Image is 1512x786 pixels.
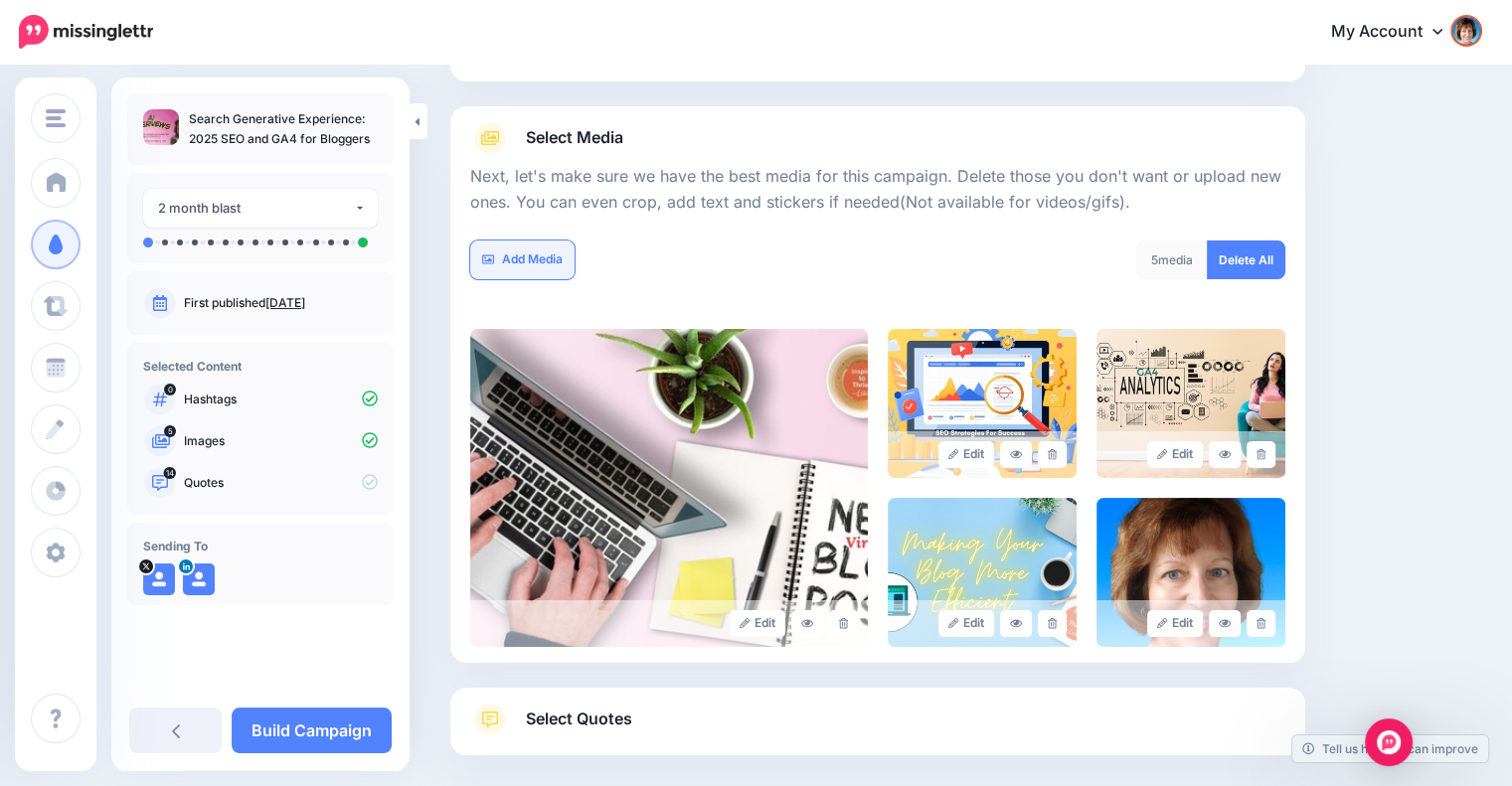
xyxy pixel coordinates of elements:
[938,441,995,468] a: Edit
[888,498,1077,647] img: a97f87f8160db620f5c1e66db7dc8acc_large.jpg
[164,384,176,395] span: 0
[526,706,632,732] span: Select Quotes
[177,239,183,245] li: A post will be sent on day 2
[192,239,198,245] li: A post will be sent on day 3
[46,109,66,127] img: menu.png
[183,563,215,595] img: user_default_image.png
[267,239,273,245] li: A post will be sent on day 8
[1151,252,1158,267] span: 5
[1207,240,1285,279] a: Delete All
[297,239,303,245] li: A post will be sent on day 11
[1311,8,1482,57] a: My Account
[143,109,179,145] img: 1d0300bde8487627e342c9754e3000ae_thumb.jpg
[164,425,176,437] span: 5
[1136,240,1208,279] div: media
[265,295,305,310] a: [DATE]
[328,239,334,245] li: A post will be sent on day 31
[164,467,177,479] span: 14
[282,239,288,245] li: A post will be sent on day 9
[143,359,378,374] h4: Selected Content
[343,239,349,245] li: A post will be sent on day 46
[162,239,168,245] li: A post will be sent on day 1
[888,329,1077,478] img: eb3b65f6d5882584766591949037b581_large.jpg
[1292,735,1488,762] a: Tell us how we can improve
[1096,329,1285,478] img: 38bf9914c001c6dc2c22dd5d3ec473ab_large.jpg
[1096,498,1285,647] img: 9daaf796ec566d4d8bd22aa21e60654d_large.jpg
[252,239,258,245] li: A post will be sent on day 7
[143,539,378,553] h4: Sending To
[184,432,378,450] p: Images
[1147,610,1204,637] a: Edit
[313,239,319,245] li: A post will be sent on day 18
[938,610,995,637] a: Edit
[143,563,175,595] img: user_default_image.png
[470,154,1285,647] div: Select Media
[1365,718,1413,766] div: Open Intercom Messenger
[184,474,378,492] p: Quotes
[19,15,153,49] img: Missinglettr
[184,294,378,312] p: First published
[470,240,575,279] a: Add Media
[526,124,623,151] span: Select Media
[143,189,378,228] button: 2 month blast
[470,122,1285,154] a: Select Media
[223,239,229,245] li: A post will be sent on day 5
[189,109,378,149] p: Search Generative Experience: 2025 SEO and GA4 for Bloggers
[470,704,1285,755] a: Select Quotes
[158,197,354,220] div: 2 month blast
[470,164,1285,216] p: Next, let's make sure we have the best media for this campaign. Delete those you don't want or up...
[208,239,214,245] li: A post will be sent on day 4
[358,237,368,247] li: A post will be sent on day 60
[238,239,244,245] li: A post will be sent on day 6
[470,329,868,647] img: 90da0c243b2b08980268e192415fc7e6_large.jpg
[184,391,378,408] p: Hashtags
[730,610,786,637] a: Edit
[1147,441,1204,468] a: Edit
[143,237,153,247] li: A post will be sent on day 0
